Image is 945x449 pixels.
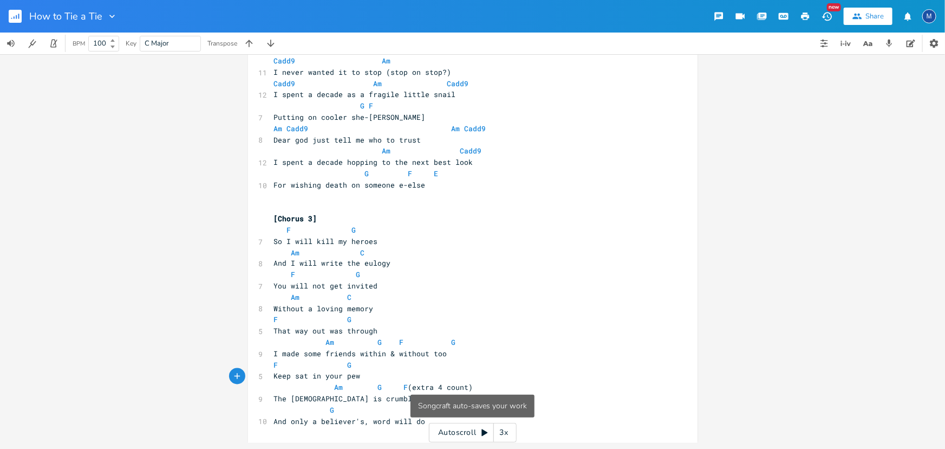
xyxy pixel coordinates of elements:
[274,236,378,246] span: So I will kill my heroes
[361,101,365,111] span: G
[73,41,85,47] div: BPM
[494,423,513,442] div: 3x
[274,383,473,393] span: (extra 4 count)
[274,79,296,88] span: Cadd9
[274,326,378,336] span: That way out was through
[274,417,426,427] span: And only a believer's, word will do
[274,112,426,122] span: Putting on cooler she-[PERSON_NAME]
[922,9,936,23] div: Mark Berman
[145,39,169,48] span: C Major
[274,214,317,223] span: [Chorus 3]
[274,89,456,99] span: I spent a decade as a fragile little snail
[291,270,296,280] span: F
[274,124,283,133] span: Am
[434,169,439,178] span: E
[291,293,300,303] span: Am
[274,371,361,381] span: Keep sat in your pew
[274,349,447,359] span: I made some friends within & without too
[465,124,486,133] span: Cadd9
[348,315,352,325] span: G
[29,11,102,21] span: How to Tie a Tie
[274,281,378,291] span: You will not get invited
[326,338,335,348] span: Am
[361,248,365,258] span: C
[429,423,517,442] div: Autoscroll
[274,304,374,314] span: Without a loving memory
[348,361,352,370] span: G
[452,338,456,348] span: G
[274,259,391,268] span: And I will write the eulogy
[274,361,278,370] span: F
[287,225,291,235] span: F
[400,338,404,348] span: F
[356,270,361,280] span: G
[274,180,426,190] span: For wishing death on someone e-else
[291,248,300,258] span: Am
[827,3,841,11] div: New
[404,383,408,393] span: F
[378,383,382,393] span: G
[452,124,460,133] span: Am
[126,40,136,47] div: Key
[274,394,491,404] span: The [DEMOGRAPHIC_DATA] is crumbling under me & you
[447,79,469,88] span: Cadd9
[207,40,237,47] div: Transpose
[378,338,382,348] span: G
[460,146,482,156] span: Cadd9
[274,56,296,66] span: Cadd9
[865,11,884,21] div: Share
[922,4,936,29] button: M
[369,101,374,111] span: F
[352,225,356,235] span: G
[374,79,382,88] span: Am
[330,406,335,415] span: G
[816,7,838,26] button: New
[844,8,892,25] button: Share
[274,315,278,325] span: F
[274,67,452,77] span: I never wanted it to stop (stop on stop?)
[274,157,473,167] span: I spent a decade hopping to the next best look
[274,135,421,145] span: Dear god just tell me who to trust
[348,293,352,303] span: C
[382,146,391,156] span: Am
[335,383,343,393] span: Am
[434,406,443,415] span: Am
[408,169,413,178] span: F
[382,56,391,66] span: Am
[287,124,309,133] span: Cadd9
[365,169,369,178] span: G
